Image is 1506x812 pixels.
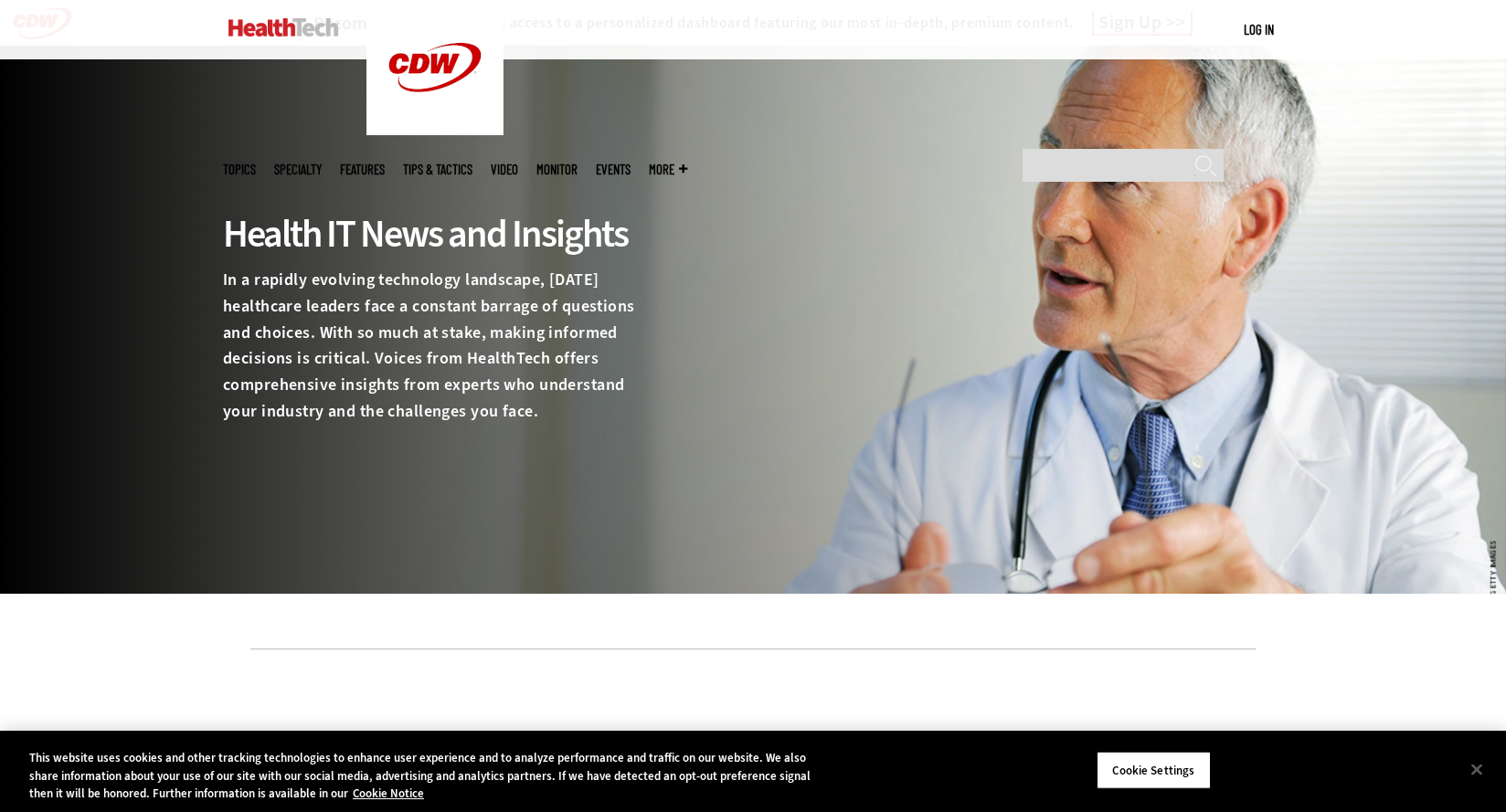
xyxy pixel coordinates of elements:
[1457,749,1497,789] button: Close
[223,163,256,176] span: Topics
[491,163,518,176] a: Video
[596,163,631,176] a: Events
[1244,21,1274,37] a: Log in
[223,267,647,425] p: In a rapidly evolving technology landscape, [DATE] healthcare leaders face a constant barrage of ...
[1097,751,1211,789] button: Cookie Settings
[366,121,504,140] a: CDW
[420,677,1086,759] iframe: advertisement
[1244,20,1274,39] div: User menu
[353,786,424,801] a: More information about your privacy
[29,749,828,803] div: This website uses cookies and other tracking technologies to enhance user experience and to analy...
[223,209,647,258] div: Health IT News and Insights
[403,163,472,176] a: Tips & Tactics
[228,18,339,37] img: Home
[649,163,687,176] span: More
[274,163,322,176] span: Specialty
[340,163,385,176] a: Features
[536,163,578,176] a: MonITor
